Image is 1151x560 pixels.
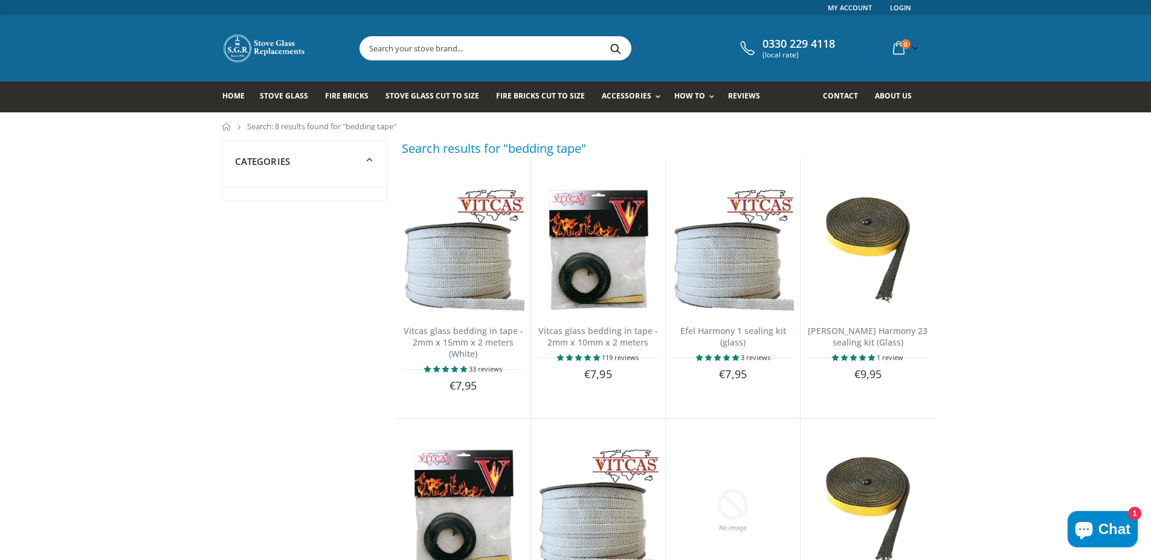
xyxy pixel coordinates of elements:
inbox-online-store-chat: Shopify online store chat [1064,511,1141,550]
a: Stove Glass Cut To Size [385,82,488,112]
a: Fire Bricks Cut To Size [496,82,594,112]
a: Vitcas glass bedding in tape - 2mm x 10mm x 2 meters [538,325,658,348]
span: Search: 8 results found for "bedding tape" [247,121,396,132]
a: Efel Harmony 1 sealing kit (glass) [680,325,786,348]
a: Vitcas glass bedding in tape - 2mm x 15mm x 2 meters (White) [404,325,523,359]
a: About us [875,82,921,112]
a: [PERSON_NAME] Harmony 23 sealing kit (Glass) [808,325,927,348]
a: Home [222,123,231,130]
span: €9,95 [854,367,882,381]
span: About us [875,91,912,101]
span: 5.00 stars [832,353,877,362]
span: €7,95 [450,378,477,393]
span: Stove Glass Cut To Size [385,91,479,101]
span: 1 review [877,353,903,362]
span: €7,95 [584,367,611,381]
img: Vitcas stove glass bedding in tape [537,189,659,311]
span: 119 reviews [602,353,639,362]
span: 4.88 stars [424,364,469,373]
span: Home [222,91,245,101]
span: Contact [823,91,858,101]
span: Stove Glass [260,91,308,101]
button: Search [602,37,630,60]
a: Home [222,82,254,112]
a: 0330 229 4118 (local rate) [737,37,835,59]
a: 0 [888,36,921,60]
span: Categories [235,155,291,167]
span: 5.00 stars [696,353,741,362]
a: How To [674,82,720,112]
span: (local rate) [762,51,835,59]
a: Contact [823,82,867,112]
span: Reviews [728,91,760,101]
span: Fire Bricks [325,91,369,101]
a: Reviews [728,82,769,112]
img: Vitcas stove glass bedding in tape [672,189,794,311]
a: Accessories [602,82,666,112]
span: Accessories [602,91,651,101]
img: Stove Glass Replacement [222,33,307,63]
a: Stove Glass [260,82,317,112]
h3: Search results for "bedding tape" [402,140,586,156]
span: €7,95 [719,367,746,381]
img: Nestor Martin Harmony 43 sealing kit (Glass) [807,189,929,311]
span: 0330 229 4118 [762,37,835,51]
span: 4.85 stars [557,353,602,362]
span: 0 [901,39,911,49]
span: How To [674,91,705,101]
input: Search your stove brand... [360,37,766,60]
span: Fire Bricks Cut To Size [496,91,585,101]
span: 3 reviews [741,353,770,362]
img: Vitcas stove glass bedding in tape [402,189,524,311]
a: Fire Bricks [325,82,378,112]
span: 33 reviews [469,364,502,373]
